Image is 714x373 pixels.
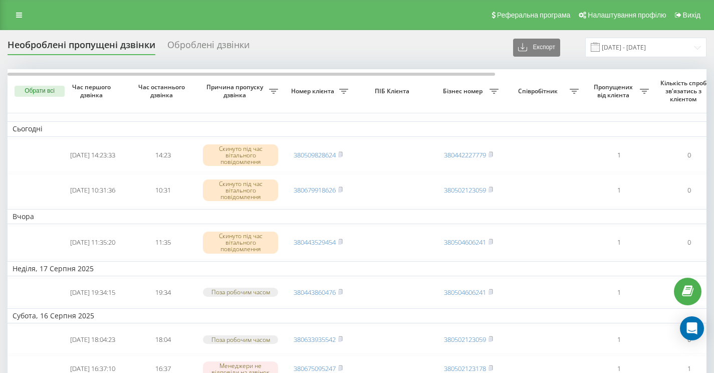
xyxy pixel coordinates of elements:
td: 19:34 [128,278,198,306]
span: Бізнес номер [438,87,490,95]
span: Реферальна програма [497,11,571,19]
td: [DATE] 14:23:33 [58,139,128,172]
span: Час останнього дзвінка [136,83,190,99]
span: Кількість спроб зв'язатись з клієнтом [659,79,710,103]
td: 18:04 [128,325,198,353]
span: Налаштування профілю [588,11,666,19]
a: 380502123178 [444,364,486,373]
td: [DATE] 18:04:23 [58,325,128,353]
td: [DATE] 11:35:20 [58,226,128,259]
td: 10:31 [128,174,198,207]
a: 380679918626 [294,185,336,195]
a: 380633935542 [294,335,336,344]
a: 380443529454 [294,238,336,247]
td: [DATE] 19:34:15 [58,278,128,306]
a: 380443860476 [294,288,336,297]
div: Поза робочим часом [203,288,278,296]
span: Номер клієнта [288,87,339,95]
a: 380504606241 [444,238,486,247]
div: Поза робочим часом [203,335,278,344]
td: 1 [584,174,654,207]
td: 14:23 [128,139,198,172]
div: Скинуто під час вітального повідомлення [203,232,278,254]
div: Скинуто під час вітального повідомлення [203,179,278,202]
a: 380509828624 [294,150,336,159]
div: Скинуто під час вітального повідомлення [203,144,278,166]
span: Причина пропуску дзвінка [203,83,269,99]
td: 1 [584,325,654,353]
span: Пропущених від клієнта [589,83,640,99]
a: 380504606241 [444,288,486,297]
span: Вихід [683,11,700,19]
button: Обрати всі [15,86,65,97]
button: Експорт [513,39,560,57]
a: 380442227779 [444,150,486,159]
a: 380502123059 [444,185,486,195]
span: ПІБ Клієнта [362,87,425,95]
span: Співробітник [509,87,570,95]
div: Open Intercom Messenger [680,316,704,340]
a: 380675095247 [294,364,336,373]
div: Оброблені дзвінки [167,40,250,55]
td: [DATE] 10:31:36 [58,174,128,207]
span: Час першого дзвінка [66,83,120,99]
div: Необроблені пропущені дзвінки [8,40,155,55]
td: 1 [584,278,654,306]
td: 1 [584,226,654,259]
td: 11:35 [128,226,198,259]
td: 1 [584,139,654,172]
a: 380502123059 [444,335,486,344]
